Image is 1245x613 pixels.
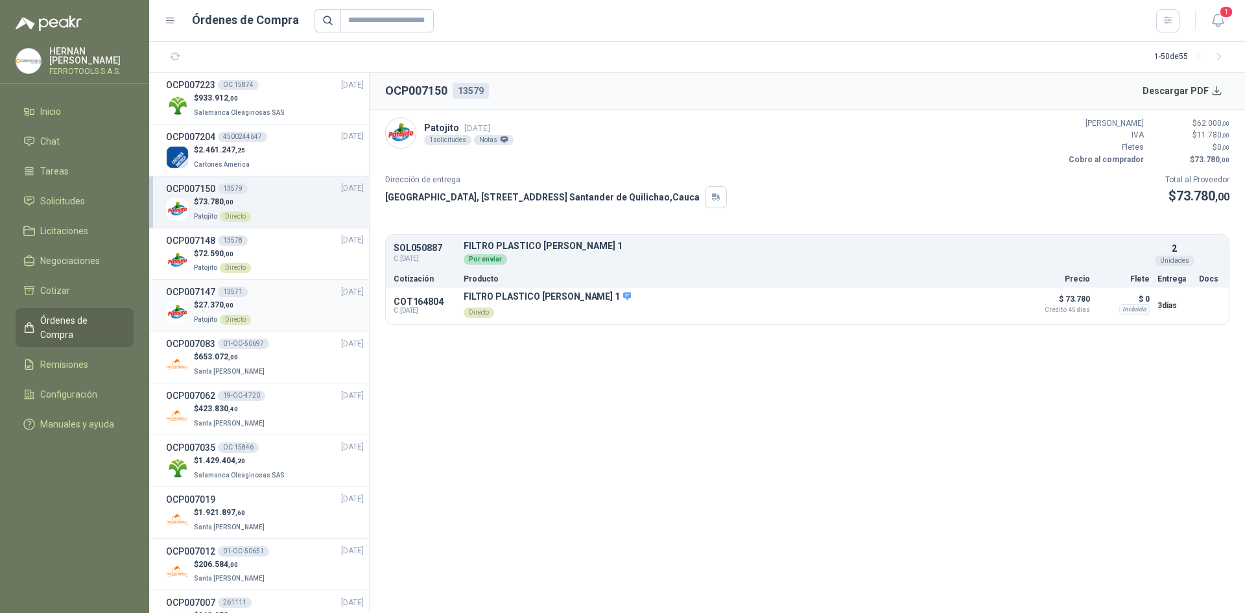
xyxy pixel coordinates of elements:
a: OCP007019[DATE] Company Logo$1.921.897,60Santa [PERSON_NAME] [166,492,364,533]
button: 1 [1206,9,1229,32]
span: ,00 [1215,191,1229,203]
span: ,00 [1222,144,1229,151]
span: 27.370 [198,300,233,309]
p: $ [194,144,252,156]
p: $ [194,299,251,311]
span: Patojito [194,213,217,220]
span: 1.429.404 [198,456,245,465]
img: Company Logo [166,405,189,427]
span: ,00 [228,354,238,361]
a: OCP007035OC 15846[DATE] Company Logo$1.429.404,20Salamanca Oleaginosas SAS [166,440,364,481]
img: Company Logo [166,509,189,531]
span: ,00 [1220,156,1229,163]
span: 0 [1217,143,1229,152]
p: $ [194,196,251,208]
div: 4500244647 [218,132,267,142]
span: [DATE] [341,286,364,298]
h3: OCP007150 [166,182,215,196]
p: 3 días [1157,298,1191,313]
span: [DATE] [341,597,364,609]
span: ,20 [235,457,245,464]
div: 261111 [218,597,252,608]
a: Configuración [16,382,134,407]
span: Configuración [40,387,97,402]
p: $ [194,248,251,260]
p: FERROTOOLS S.A.S. [49,67,134,75]
span: Patojito [194,316,217,323]
a: Chat [16,129,134,154]
p: $ [194,351,267,363]
span: Santa [PERSON_NAME] [194,575,265,582]
span: 72.590 [198,249,233,258]
span: 206.584 [198,560,238,569]
img: Company Logo [166,198,189,221]
div: 13579 [453,83,489,99]
span: Chat [40,134,60,149]
a: OCP00714813578[DATE] Company Logo$72.590,00PatojitoDirecto [166,234,364,274]
p: [PERSON_NAME] [1066,117,1144,130]
span: [DATE] [341,182,364,195]
span: Tareas [40,164,69,178]
div: Directo [464,307,494,318]
p: $ [194,403,267,415]
h3: OCP007035 [166,440,215,455]
div: Por enviar [464,254,507,265]
span: ,00 [224,198,233,206]
a: Remisiones [16,352,134,377]
div: 01-OC-50651 [218,546,269,557]
span: ,00 [1222,120,1229,127]
span: [DATE] [341,338,364,350]
a: Cotizar [16,278,134,303]
span: ,00 [224,250,233,258]
div: 13578 [218,235,248,246]
p: Dirección de entrega [385,174,727,186]
p: $ [194,559,267,571]
span: [DATE] [341,234,364,246]
p: $ [1152,141,1229,154]
div: Incluido [1119,304,1150,315]
span: 73.780 [1194,155,1229,164]
a: OCP0072044500244647[DATE] Company Logo$2.461.247,25Cartones America [166,130,364,171]
span: 73.780 [1176,188,1229,204]
h3: OCP007223 [166,78,215,92]
p: 2 [1172,241,1177,256]
p: [GEOGRAPHIC_DATA], [STREET_ADDRESS] Santander de Quilichao , Cauca [385,190,700,204]
a: Manuales y ayuda [16,412,134,437]
a: OCP00708301-OC-50697[DATE] Company Logo$653.072,00Santa [PERSON_NAME] [166,337,364,378]
div: Directo [220,263,251,273]
span: 423.830 [198,404,238,413]
div: 1 - 50 de 55 [1154,47,1229,67]
span: Salamanca Oleaginosas SAS [194,472,285,479]
div: Unidades [1155,256,1194,266]
span: ,00 [224,302,233,309]
a: OCP00701201-OC-50651[DATE] Company Logo$206.584,00Santa [PERSON_NAME] [166,544,364,585]
span: 73.780 [198,197,233,206]
span: ,00 [1222,132,1229,139]
img: Company Logo [166,146,189,169]
div: 1 solicitudes [424,135,471,145]
h3: OCP007148 [166,234,215,248]
a: OCP00715013579[DATE] Company Logo$73.780,00PatojitoDirecto [166,182,364,222]
span: [DATE] [341,545,364,557]
div: 13579 [218,184,248,194]
span: Cotizar [40,283,70,298]
span: Órdenes de Compra [40,313,121,342]
div: Directo [220,211,251,222]
a: Licitaciones [16,219,134,243]
span: Santa [PERSON_NAME] [194,523,265,531]
span: [DATE] [464,123,490,133]
a: Negociaciones [16,248,134,273]
span: Manuales y ayuda [40,417,114,431]
img: Company Logo [166,94,189,117]
a: Órdenes de Compra [16,308,134,347]
img: Company Logo [166,353,189,376]
h3: OCP007147 [166,285,215,299]
span: ,00 [228,95,238,102]
p: Patojito [424,121,514,135]
p: $ 0 [1098,291,1150,307]
div: 19-OC-4720 [218,391,265,401]
h3: OCP007007 [166,595,215,610]
span: 62.000 [1197,119,1229,128]
p: IVA [1066,129,1144,141]
span: Inicio [40,104,61,119]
